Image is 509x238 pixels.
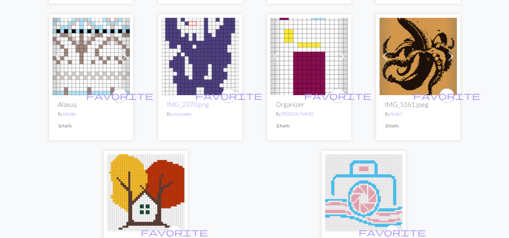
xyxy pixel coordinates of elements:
[195,90,262,101] span: favorite
[359,227,426,237] span: favorite
[195,89,262,103] i: favourite
[58,111,124,117] p: By
[281,111,314,117] a: [PERSON_NAME]
[63,111,76,117] a: lullallei
[107,154,184,232] img: gs
[379,18,457,95] img: IMG_5161.jpeg
[172,111,191,117] a: amccookie
[270,18,348,95] img: Organizer
[325,154,402,232] img: logo2 flag crop.png
[330,88,345,103] button: favourite
[58,123,124,129] p: 5 charts
[167,111,233,117] p: By
[52,52,130,59] a: Alasuq
[276,111,342,117] p: By
[276,123,342,129] p: 2 charts
[86,90,153,101] span: favorite
[385,123,451,129] p: 2 charts
[439,88,454,103] button: favourite
[385,101,451,108] h2: IMG_5161.jpeg
[390,111,402,117] a: Akati2
[325,189,402,195] a: logo2 flag crop.png
[161,18,239,95] img: IMG_2370.png
[221,88,236,103] button: favourite
[141,227,208,237] span: favorite
[161,52,239,59] a: IMG_2370.png
[385,111,451,117] p: By
[270,52,348,59] a: Organizer
[413,89,480,103] i: favourite
[304,90,371,101] span: favorite
[52,18,130,95] img: Alasuq
[107,189,184,195] a: gs
[58,101,124,108] h2: Alasuq
[167,101,209,108] a: IMG_2370.png
[86,89,153,103] i: favourite
[413,90,480,101] span: favorite
[112,88,127,103] button: favourite
[379,52,457,59] a: IMG_5161.jpeg
[276,101,342,108] h2: Organizer
[304,89,371,103] i: favourite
